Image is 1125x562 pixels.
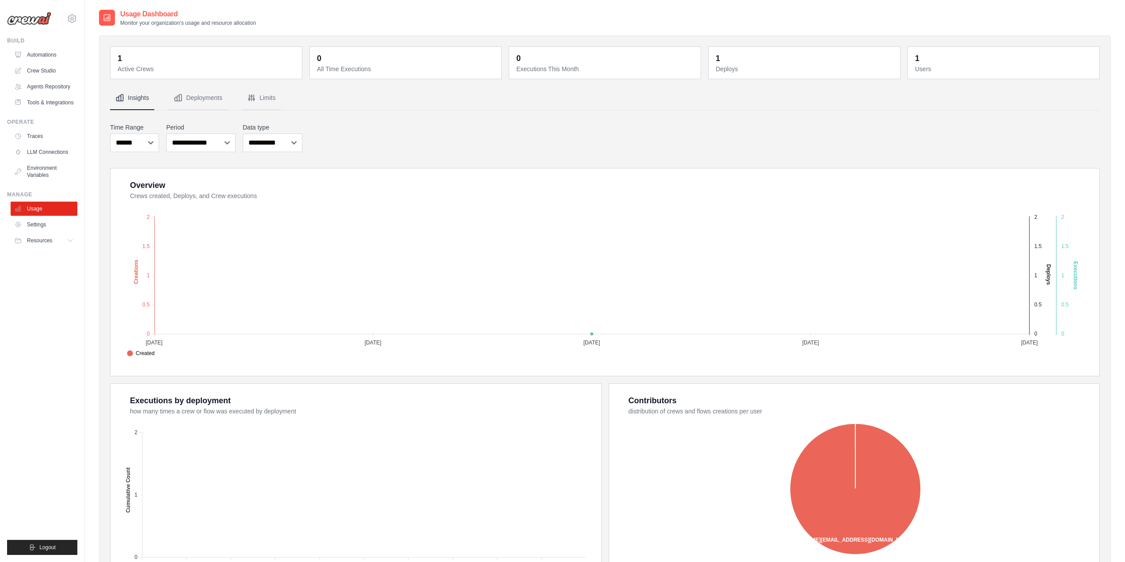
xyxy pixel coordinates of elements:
span: Created [127,349,155,357]
a: Traces [11,129,77,143]
div: Contributors [629,394,677,407]
tspan: 1 [147,272,150,279]
tspan: [DATE] [1021,340,1038,346]
label: Time Range [110,123,159,132]
a: Settings [11,218,77,232]
div: 1 [716,52,720,65]
div: 0 [516,52,521,65]
text: Executions [1072,261,1079,290]
tspan: [DATE] [583,340,600,346]
tspan: 0 [1034,331,1037,337]
a: Usage [11,202,77,216]
a: Crew Studio [11,64,77,78]
tspan: 0 [1061,331,1064,337]
dt: Active Crews [118,65,297,73]
dt: Deploys [716,65,895,73]
dt: Users [915,65,1094,73]
nav: Tabs [110,86,1100,110]
div: Overview [130,179,165,191]
tspan: 2 [147,214,150,220]
a: Automations [11,48,77,62]
button: Deployments [168,86,228,110]
div: 1 [915,52,919,65]
button: Logout [7,540,77,555]
tspan: 2 [1034,214,1037,220]
img: Logo [7,12,51,25]
tspan: 1.5 [1034,243,1042,249]
div: Build [7,37,77,44]
tspan: 0.5 [1061,302,1069,308]
div: 1 [118,52,122,65]
a: Environment Variables [11,161,77,182]
tspan: 2 [134,429,137,436]
tspan: 0.5 [142,302,150,308]
button: Insights [110,86,154,110]
a: Agents Repository [11,80,77,94]
tspan: 1 [134,492,137,498]
tspan: 0 [147,331,150,337]
label: Data type [243,123,302,132]
dt: All Time Executions [317,65,496,73]
tspan: [DATE] [365,340,381,346]
div: Executions by deployment [130,394,231,407]
div: Operate [7,119,77,126]
div: 0 [317,52,321,65]
h2: Usage Dashboard [120,9,256,19]
dt: Executions This Month [516,65,695,73]
tspan: 0 [134,554,137,560]
p: Monitor your organization's usage and resource allocation [120,19,256,27]
span: Logout [39,544,56,551]
a: LLM Connections [11,145,77,159]
tspan: [DATE] [146,340,163,346]
div: Manage [7,191,77,198]
dt: how many times a crew or flow was executed by deployment [130,407,591,416]
tspan: 0.5 [1034,302,1042,308]
tspan: [DATE] [802,340,819,346]
button: Limits [242,86,281,110]
tspan: 1 [1061,272,1064,279]
a: Tools & Integrations [11,96,77,110]
tspan: 1.5 [1061,243,1069,249]
tspan: 2 [1061,214,1064,220]
button: Resources [11,233,77,248]
tspan: 1.5 [142,243,150,249]
label: Period [166,123,236,132]
text: Creations [133,260,139,284]
dt: distribution of crews and flows creations per user [629,407,1089,416]
text: Cumulative Count [125,467,131,513]
span: Resources [27,237,52,244]
tspan: 1 [1034,272,1037,279]
dt: Crews created, Deploys, and Crew executions [130,191,1089,200]
text: Deploys [1045,264,1052,285]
